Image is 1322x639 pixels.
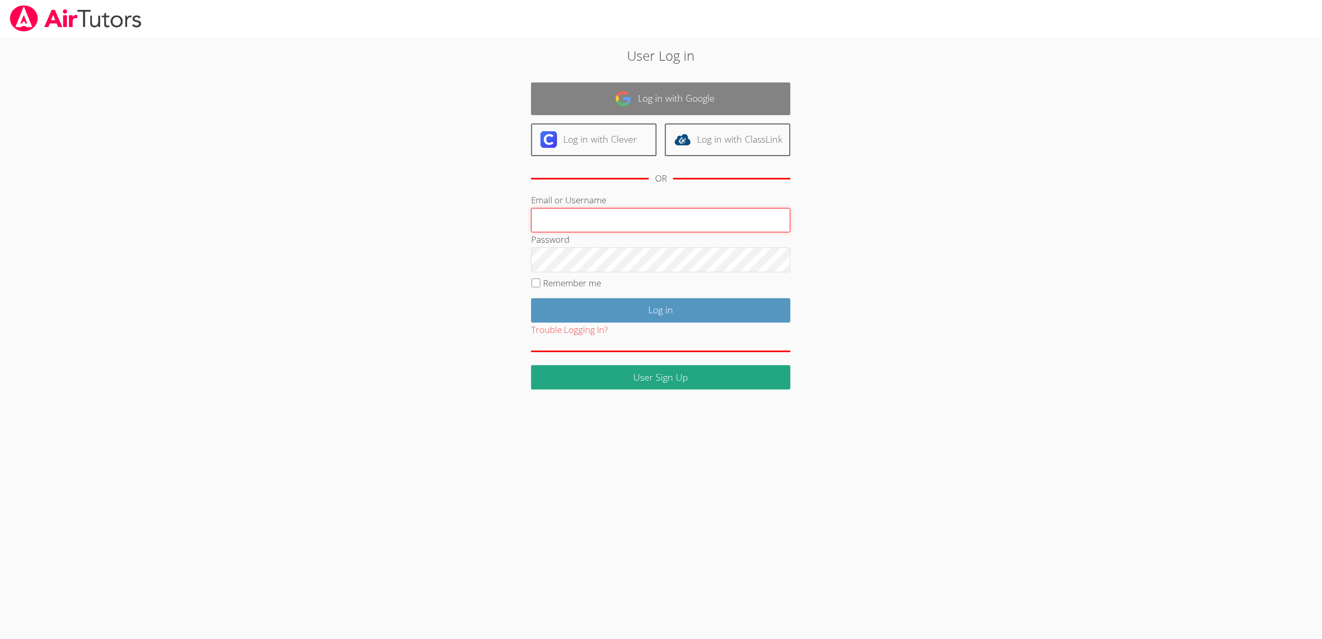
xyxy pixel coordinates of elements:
h2: User Log in [304,46,1018,65]
label: Remember me [544,277,602,289]
button: Trouble Logging In? [531,323,608,338]
input: Log in [531,298,790,323]
img: classlink-logo-d6bb404cc1216ec64c9a2012d9dc4662098be43eaf13dc465df04b49fa7ab582.svg [674,131,691,148]
label: Email or Username [531,194,606,206]
a: Log in with Google [531,82,790,115]
a: Log in with Clever [531,123,657,156]
label: Password [531,233,569,245]
img: airtutors_banner-c4298cdbf04f3fff15de1276eac7730deb9818008684d7c2e4769d2f7ddbe033.png [9,5,143,32]
div: OR [655,171,667,186]
a: Log in with ClassLink [665,123,790,156]
a: User Sign Up [531,365,790,390]
img: clever-logo-6eab21bc6e7a338710f1a6ff85c0baf02591cd810cc4098c63d3a4b26e2feb20.svg [540,131,557,148]
img: google-logo-50288ca7cdecda66e5e0955fdab243c47b7ad437acaf1139b6f446037453330a.svg [615,90,632,107]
